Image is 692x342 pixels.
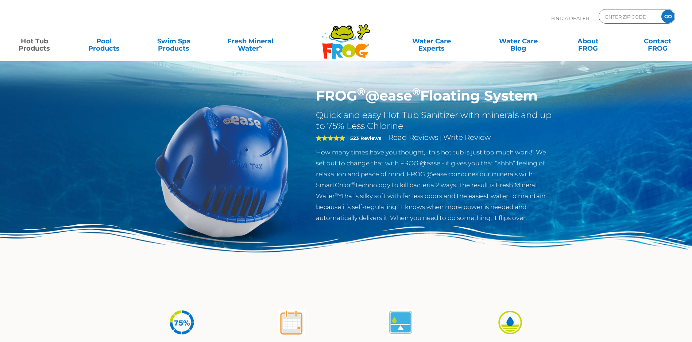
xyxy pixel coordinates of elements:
img: hot-tub-product-atease-system.png [138,87,305,254]
a: Fresh MineralWater∞ [216,34,284,48]
a: Hot TubProducts [7,34,62,48]
img: icon-atease-easy-on [496,309,524,336]
p: Find A Dealer [551,9,589,27]
a: Swim SpaProducts [147,34,201,48]
img: atease-icon-self-regulates [387,309,414,336]
sup: ∞ [259,43,263,49]
sup: ® [412,85,420,98]
input: GO [661,10,674,23]
a: Read Reviews [388,133,438,142]
p: How many times have you thought, “this hot tub is just too much work!” We set out to change that ... [316,147,554,223]
a: ContactFROG [630,34,685,48]
a: Water CareBlog [491,34,545,48]
img: Frog Products Logo [318,15,374,59]
a: AboutFROG [561,34,615,48]
img: icon-atease-75percent-less [168,309,196,336]
a: PoolProducts [77,34,131,48]
sup: ®∞ [335,192,342,197]
h2: Quick and easy Hot Tub Sanitizer with minerals and up to 75% Less Chlorine [316,110,554,131]
sup: ® [351,181,355,186]
span: 5 [316,135,345,141]
a: Water CareExperts [388,34,476,48]
sup: ® [357,85,365,98]
img: atease-icon-shock-once [278,309,305,336]
strong: 523 Reviews [350,135,381,141]
span: | [440,134,442,141]
h1: FROG @ease Floating System [316,87,554,104]
a: Write Review [443,133,491,142]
